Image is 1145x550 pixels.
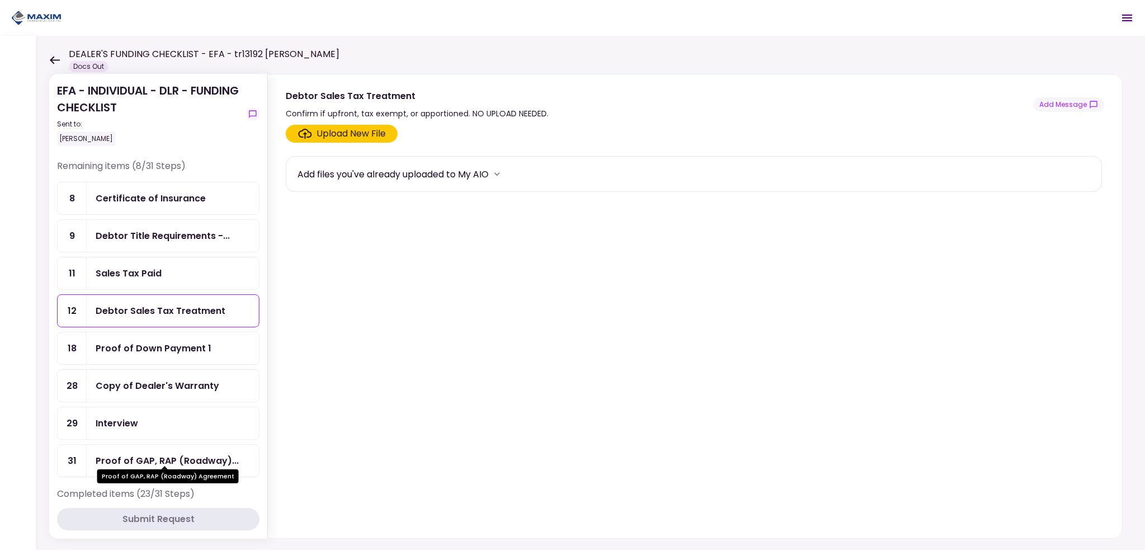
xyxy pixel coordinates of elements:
button: show-messages [246,107,259,121]
div: Confirm if upfront, tax exempt, or apportioned. NO UPLOAD NEEDED. [286,107,548,120]
div: Proof of Down Payment 1 [96,341,211,355]
div: Remaining items (8/31 Steps) [57,159,259,182]
a: 31Proof of GAP, RAP (Roadway) Agreement [57,444,259,477]
div: Certificate of Insurance [96,191,206,205]
div: Debtor Sales Tax Treatment [96,304,225,318]
img: Partner icon [11,10,61,26]
button: Open menu [1114,4,1141,31]
div: 18 [58,332,87,364]
div: Completed items (23/31 Steps) [57,487,259,510]
div: Add files you've already uploaded to My AIO [297,167,489,181]
a: 18Proof of Down Payment 1 [57,332,259,365]
div: Interview [96,416,138,430]
div: 29 [58,407,87,439]
div: Debtor Sales Tax Treatment [286,89,548,103]
div: Sales Tax Paid [96,266,162,280]
div: Debtor Sales Tax TreatmentConfirm if upfront, tax exempt, or apportioned. NO UPLOAD NEEDED.show-m... [267,74,1123,539]
a: 28Copy of Dealer's Warranty [57,369,259,402]
div: Proof of GAP, RAP (Roadway) Agreement [97,469,239,483]
div: 9 [58,220,87,252]
div: Sent to: [57,119,242,129]
div: Debtor Title Requirements - Other Requirements [96,229,230,243]
div: [PERSON_NAME] [57,131,115,146]
a: 29Interview [57,407,259,440]
div: EFA - INDIVIDUAL - DLR - FUNDING CHECKLIST [57,82,242,146]
div: 8 [58,182,87,214]
div: Copy of Dealer's Warranty [96,379,219,393]
div: 12 [58,295,87,327]
h1: DEALER'S FUNDING CHECKLIST - EFA - tr13192 [PERSON_NAME] [69,48,339,61]
div: Proof of GAP, RAP (Roadway) Agreement [96,454,239,468]
div: Upload New File [316,127,386,140]
div: 28 [58,370,87,402]
div: 11 [58,257,87,289]
div: Docs Out [69,61,108,72]
div: Submit Request [122,513,195,526]
button: show-messages [1033,97,1104,112]
button: more [489,166,505,182]
div: 31 [58,445,87,477]
button: Submit Request [57,508,259,530]
a: 8Certificate of Insurance [57,182,259,215]
a: 12Debtor Sales Tax Treatment [57,294,259,327]
span: Click here to upload the required document [286,125,398,143]
a: 9Debtor Title Requirements - Other Requirements [57,219,259,252]
a: 11Sales Tax Paid [57,257,259,290]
